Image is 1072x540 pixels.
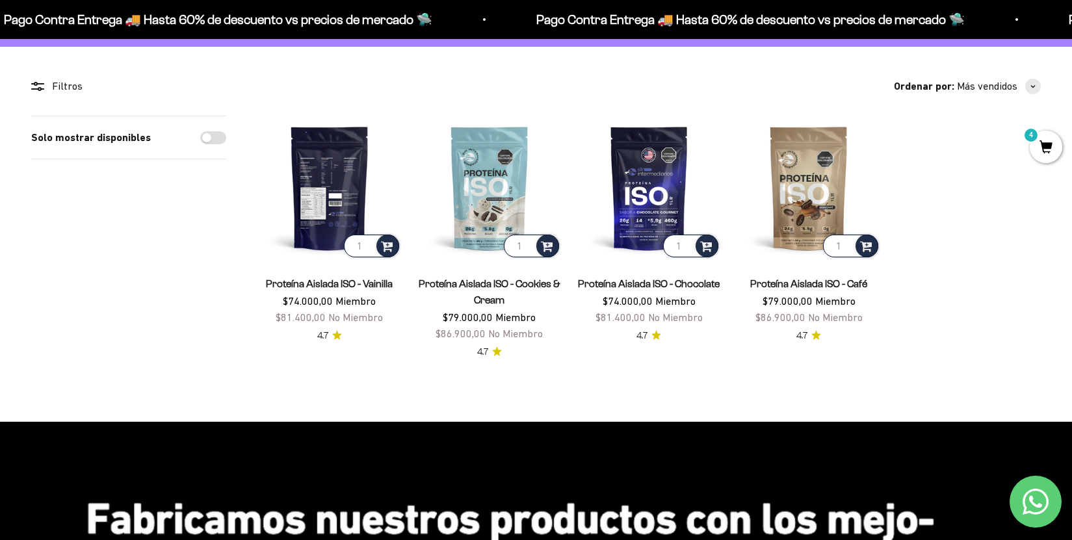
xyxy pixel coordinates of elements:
div: Filtros [31,78,226,95]
span: No Miembro [808,311,863,323]
span: $79.000,00 [763,295,813,307]
span: Miembro [335,295,376,307]
a: 4.74.7 de 5.0 estrellas [636,329,661,343]
a: Proteína Aislada ISO - Vainilla [266,278,393,289]
span: Ordenar por: [894,78,954,95]
img: Proteína Aislada ISO - Vainilla [257,116,402,260]
a: 4.74.7 de 5.0 estrellas [477,345,502,359]
span: $74.000,00 [283,295,333,307]
button: Más vendidos [957,78,1041,95]
span: 4.7 [317,329,328,343]
span: $81.400,00 [276,311,326,323]
span: $86.900,00 [436,328,486,339]
span: $79.000,00 [443,311,493,323]
a: Proteína Aislada ISO - Café [750,278,867,289]
a: 4 [1030,141,1062,155]
span: 4.7 [636,329,647,343]
span: No Miembro [488,328,543,339]
span: Más vendidos [957,78,1017,95]
span: No Miembro [328,311,383,323]
a: Proteína Aislada ISO - Cookies & Cream [419,278,560,305]
a: Proteína Aislada ISO - Chocolate [578,278,720,289]
span: No Miembro [648,311,703,323]
span: Miembro [495,311,536,323]
span: 4.7 [796,329,807,343]
p: Pago Contra Entrega 🚚 Hasta 60% de descuento vs precios de mercado 🛸 [3,9,431,30]
span: Miembro [655,295,696,307]
a: 4.74.7 de 5.0 estrellas [317,329,342,343]
span: 4.7 [477,345,488,359]
span: Miembro [815,295,856,307]
span: $86.900,00 [755,311,805,323]
label: Solo mostrar disponibles [31,129,151,146]
span: $74.000,00 [603,295,653,307]
p: Pago Contra Entrega 🚚 Hasta 60% de descuento vs precios de mercado 🛸 [535,9,963,30]
mark: 4 [1023,127,1039,143]
a: 4.74.7 de 5.0 estrellas [796,329,821,343]
span: $81.400,00 [595,311,646,323]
